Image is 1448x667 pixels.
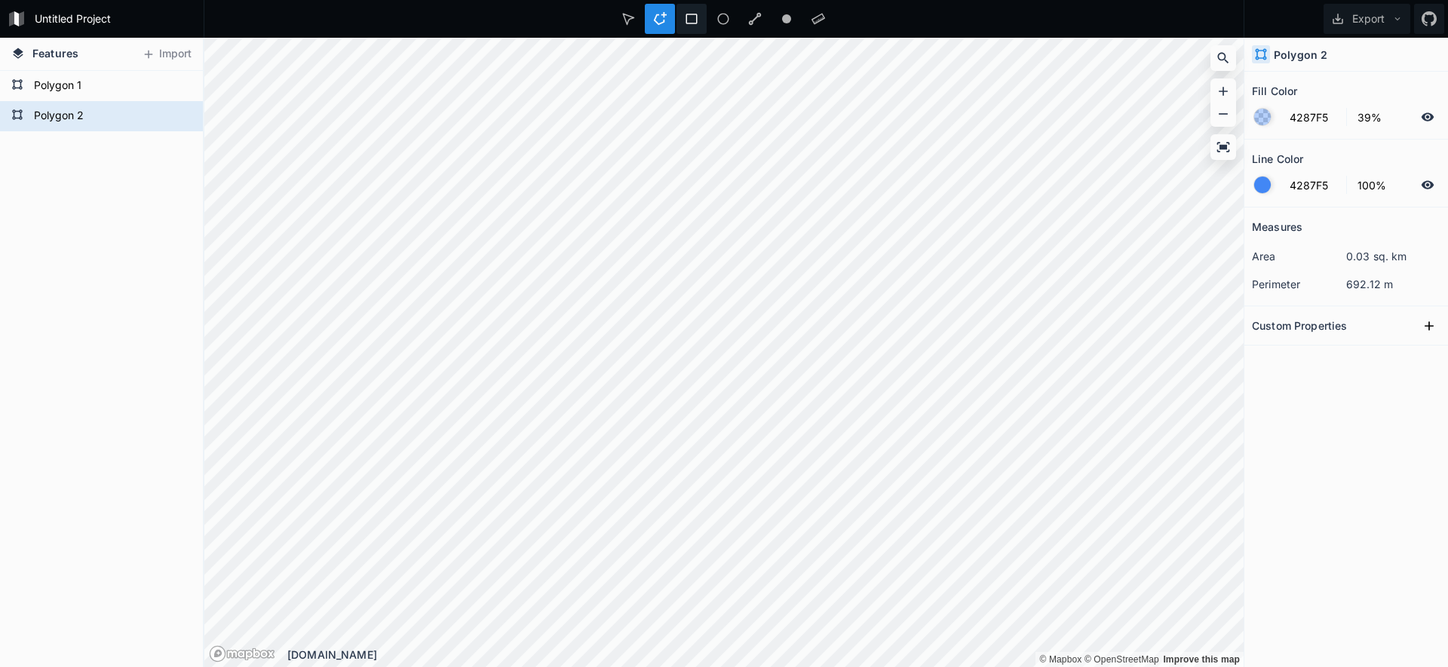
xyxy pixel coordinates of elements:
[1274,47,1327,63] h4: Polygon 2
[1252,147,1303,171] h2: Line Color
[1252,79,1297,103] h2: Fill Color
[1252,248,1346,264] dt: area
[134,42,199,66] button: Import
[1252,314,1347,337] h2: Custom Properties
[1346,248,1440,264] dd: 0.03 sq. km
[287,647,1244,662] div: [DOMAIN_NAME]
[1084,654,1159,665] a: OpenStreetMap
[1163,654,1240,665] a: Map feedback
[32,45,78,61] span: Features
[1324,4,1410,34] button: Export
[1346,276,1440,292] dd: 692.12 m
[209,645,275,662] a: Mapbox logo
[1039,654,1081,665] a: Mapbox
[1252,276,1346,292] dt: perimeter
[1252,215,1302,238] h2: Measures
